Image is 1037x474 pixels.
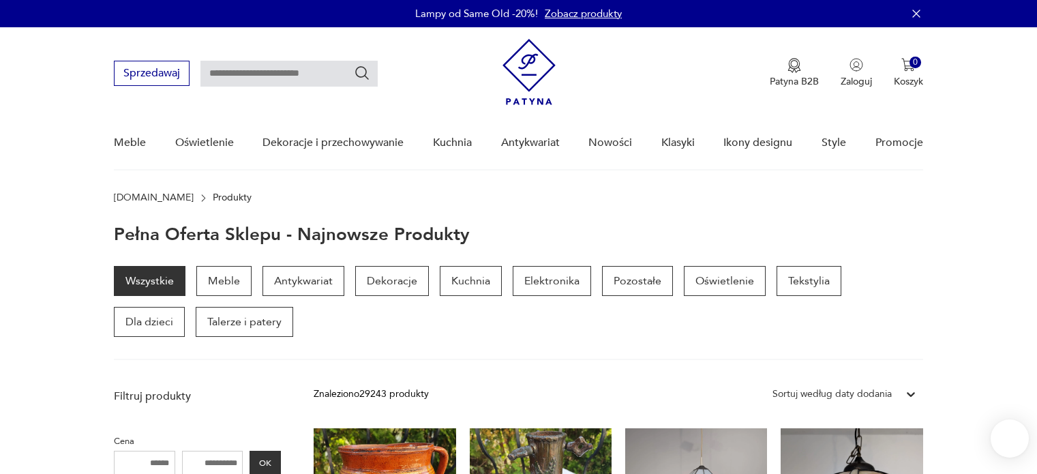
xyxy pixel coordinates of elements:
p: Filtruj produkty [114,389,281,404]
a: Kuchnia [440,266,502,296]
a: Sprzedawaj [114,70,190,79]
button: Zaloguj [841,58,872,88]
a: Zobacz produkty [545,7,622,20]
a: Wszystkie [114,266,185,296]
a: Dla dzieci [114,307,185,337]
a: Kuchnia [433,117,472,169]
p: Produkty [213,192,252,203]
a: Meble [196,266,252,296]
iframe: Smartsupp widget button [991,419,1029,458]
img: Ikonka użytkownika [850,58,863,72]
p: Koszyk [894,75,923,88]
a: Oświetlenie [175,117,234,169]
p: Patyna B2B [770,75,819,88]
button: Szukaj [354,65,370,81]
div: 0 [910,57,921,68]
a: Oświetlenie [684,266,766,296]
a: Ikona medaluPatyna B2B [770,58,819,88]
a: Klasyki [661,117,695,169]
a: Antykwariat [262,266,344,296]
img: Patyna - sklep z meblami i dekoracjami vintage [502,39,556,105]
a: Meble [114,117,146,169]
h1: Pełna oferta sklepu - najnowsze produkty [114,225,470,244]
a: Nowości [588,117,632,169]
a: Style [822,117,846,169]
div: Znaleziono 29243 produkty [314,387,429,402]
a: Elektronika [513,266,591,296]
button: 0Koszyk [894,58,923,88]
p: Cena [114,434,281,449]
a: Dekoracje i przechowywanie [262,117,404,169]
a: Pozostałe [602,266,673,296]
button: Sprzedawaj [114,61,190,86]
p: Lampy od Same Old -20%! [415,7,538,20]
a: Ikony designu [723,117,792,169]
div: Sortuj według daty dodania [772,387,892,402]
img: Ikona koszyka [901,58,915,72]
button: Patyna B2B [770,58,819,88]
a: Tekstylia [777,266,841,296]
img: Ikona medalu [787,58,801,73]
a: Dekoracje [355,266,429,296]
a: Antykwariat [501,117,560,169]
a: [DOMAIN_NAME] [114,192,194,203]
a: Talerze i patery [196,307,293,337]
p: Zaloguj [841,75,872,88]
a: Promocje [875,117,923,169]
